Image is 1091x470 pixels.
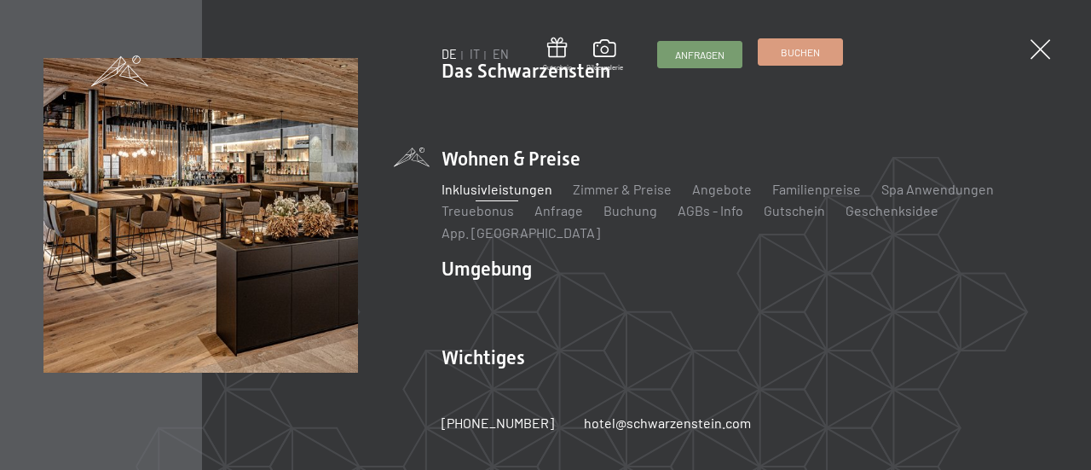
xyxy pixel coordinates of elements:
a: DE [442,47,457,61]
a: App. [GEOGRAPHIC_DATA] [442,224,600,241]
a: IT [470,47,480,61]
a: Treuebonus [442,202,514,218]
span: Anfragen [675,48,724,62]
span: Gutschein [543,63,572,73]
a: Familienpreise [772,181,861,197]
span: Bildergalerie [586,63,623,73]
span: [PHONE_NUMBER] [442,415,554,431]
a: Anfrage [534,202,583,218]
a: AGBs - Info [678,202,743,218]
a: Buchung [603,202,657,218]
a: Spa Anwendungen [881,181,994,197]
a: Buchen [759,39,842,65]
a: Gutschein [543,38,572,73]
a: Bildergalerie [586,39,623,72]
a: Anfragen [658,42,742,67]
a: Inklusivleistungen [442,181,552,197]
a: Angebote [692,181,752,197]
a: Zimmer & Preise [573,181,672,197]
a: [PHONE_NUMBER] [442,414,554,432]
a: EN [493,47,509,61]
span: Buchen [781,45,820,60]
a: Gutschein [764,202,825,218]
a: Geschenksidee [846,202,938,218]
a: hotel@schwarzenstein.com [584,414,751,432]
